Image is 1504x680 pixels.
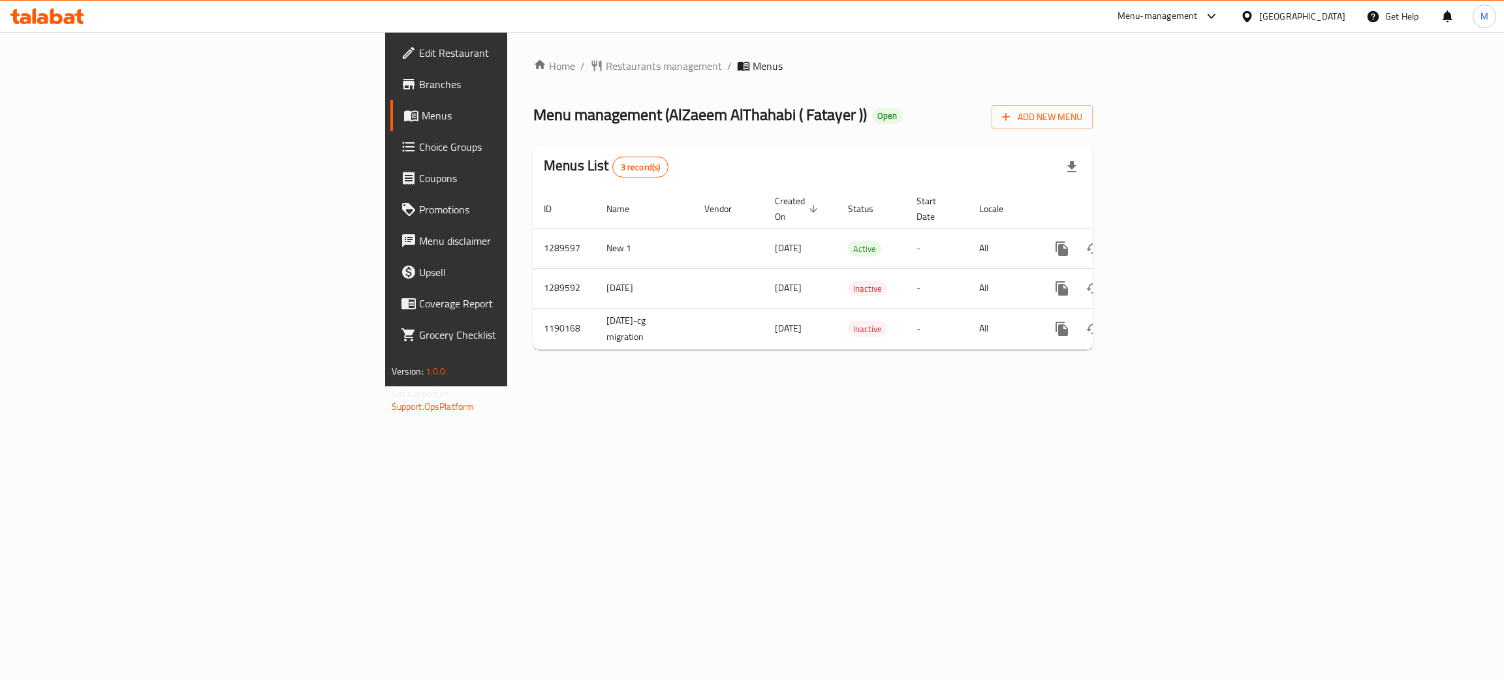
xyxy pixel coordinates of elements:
[1078,233,1109,264] button: Change Status
[419,45,626,61] span: Edit Restaurant
[390,131,636,162] a: Choice Groups
[533,58,1093,74] nav: breadcrumb
[613,161,668,174] span: 3 record(s)
[390,288,636,319] a: Coverage Report
[906,308,969,349] td: -
[390,194,636,225] a: Promotions
[992,105,1093,129] button: Add New Menu
[979,201,1020,217] span: Locale
[1036,189,1182,229] th: Actions
[390,37,636,69] a: Edit Restaurant
[848,281,887,296] span: Inactive
[848,321,887,337] div: Inactive
[419,139,626,155] span: Choice Groups
[1259,9,1345,23] div: [GEOGRAPHIC_DATA]
[848,241,881,256] span: Active
[596,268,694,308] td: [DATE]
[544,201,569,217] span: ID
[1480,9,1488,23] span: M
[419,264,626,280] span: Upsell
[544,156,668,178] h2: Menus List
[390,225,636,256] a: Menu disclaimer
[419,76,626,92] span: Branches
[848,322,887,337] span: Inactive
[533,100,867,129] span: Menu management ( AlZaeem AlThahabi ( Fatayer ) )
[390,162,636,194] a: Coupons
[390,69,636,100] a: Branches
[1002,109,1082,125] span: Add New Menu
[426,363,446,380] span: 1.0.0
[419,327,626,343] span: Grocery Checklist
[596,228,694,268] td: New 1
[590,58,722,74] a: Restaurants management
[419,170,626,186] span: Coupons
[775,193,822,224] span: Created On
[872,108,902,124] div: Open
[704,201,749,217] span: Vendor
[969,228,1036,268] td: All
[606,201,646,217] span: Name
[606,58,722,74] span: Restaurants management
[1056,151,1088,183] div: Export file
[872,110,902,121] span: Open
[419,202,626,217] span: Promotions
[1078,273,1109,304] button: Change Status
[1078,313,1109,345] button: Change Status
[390,256,636,288] a: Upsell
[775,320,802,337] span: [DATE]
[753,58,783,74] span: Menus
[392,363,424,380] span: Version:
[533,189,1182,350] table: enhanced table
[419,296,626,311] span: Coverage Report
[1046,233,1078,264] button: more
[596,308,694,349] td: [DATE]-cg migration
[612,157,669,178] div: Total records count
[422,108,626,123] span: Menus
[969,268,1036,308] td: All
[392,398,475,415] a: Support.OpsPlatform
[775,279,802,296] span: [DATE]
[390,100,636,131] a: Menus
[1046,273,1078,304] button: more
[1118,8,1198,24] div: Menu-management
[916,193,953,224] span: Start Date
[775,240,802,256] span: [DATE]
[727,58,732,74] li: /
[906,268,969,308] td: -
[392,385,452,402] span: Get support on:
[906,228,969,268] td: -
[1046,313,1078,345] button: more
[848,201,890,217] span: Status
[390,319,636,350] a: Grocery Checklist
[969,308,1036,349] td: All
[419,233,626,249] span: Menu disclaimer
